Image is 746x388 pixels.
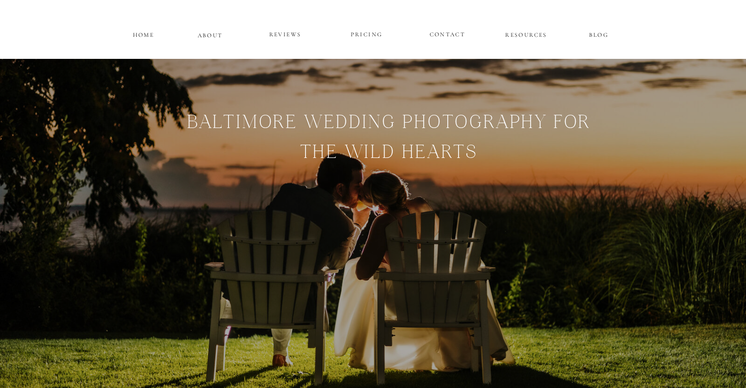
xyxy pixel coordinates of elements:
a: REVIEWS [256,29,315,41]
a: CONTACT [430,29,465,37]
a: HOME [131,29,156,38]
a: PRICING [337,29,396,41]
a: BLOG [577,29,621,38]
a: ABOUT [198,30,223,38]
a: RESOURCES [504,29,549,38]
